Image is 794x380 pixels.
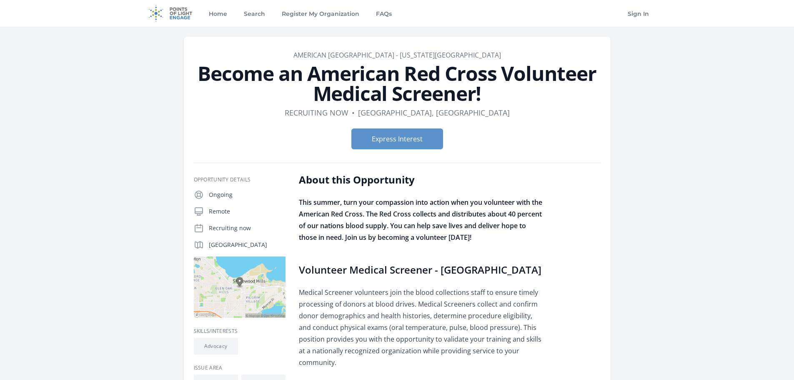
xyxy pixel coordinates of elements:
div: • [352,107,355,118]
dd: [GEOGRAPHIC_DATA], [GEOGRAPHIC_DATA] [358,107,510,118]
dd: Recruiting now [285,107,348,118]
a: American [GEOGRAPHIC_DATA] - [US_STATE][GEOGRAPHIC_DATA] [293,50,501,60]
p: [GEOGRAPHIC_DATA] [209,241,286,249]
strong: Volunteer Medical Screener - [GEOGRAPHIC_DATA] [299,263,541,277]
h3: Opportunity Details [194,176,286,183]
img: Map [194,257,286,318]
p: Medical Screener volunteers join the blood collections staff to ensure timely processing of donor... [299,287,543,368]
p: Ongoing [209,191,286,199]
li: Advocacy [194,338,238,355]
p: Recruiting now [209,224,286,232]
button: Express Interest [351,128,443,149]
h3: Issue area [194,365,286,371]
strong: This summer, turn your compassion into action when you volunteer with the American Red Cross. The... [299,198,542,242]
h2: About this Opportunity [299,173,543,186]
p: Remote [209,207,286,216]
h1: Become an American Red Cross Volunteer Medical Screener! [194,63,601,103]
h3: Skills/Interests [194,328,286,335]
